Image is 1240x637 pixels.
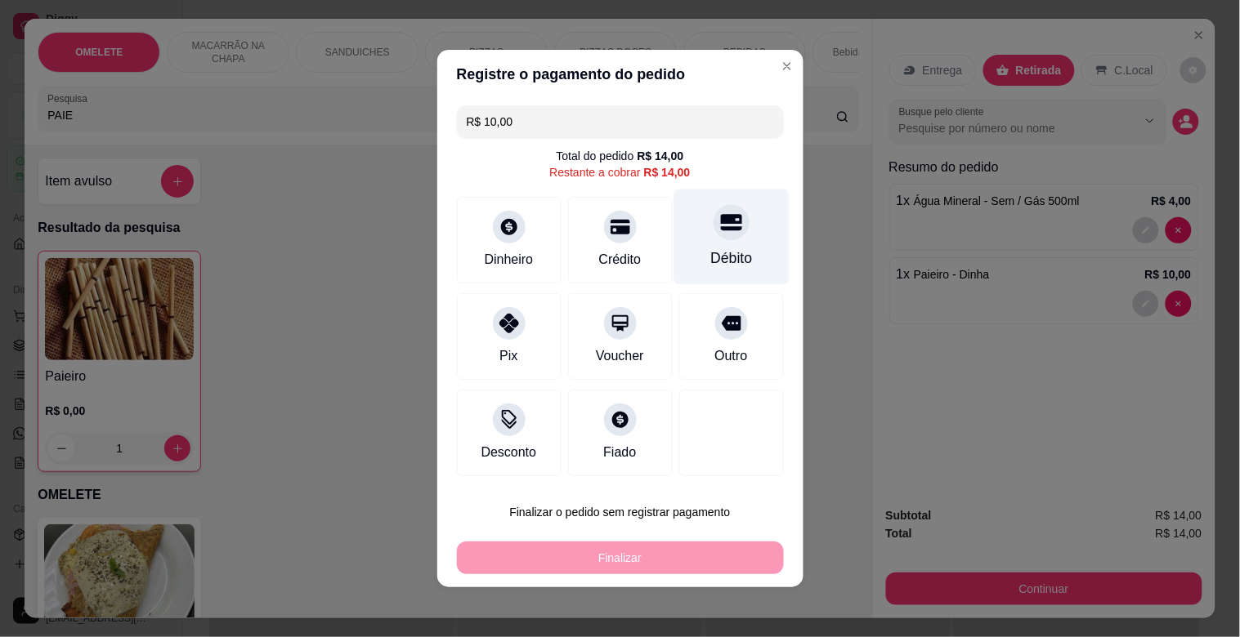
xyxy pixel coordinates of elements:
div: R$ 14,00 [644,164,691,180]
button: Finalizar o pedido sem registrar pagamento [457,496,784,528]
div: Outro [714,346,747,366]
header: Registre o pagamento do pedido [437,50,804,99]
div: Débito [710,247,752,269]
div: Desconto [481,443,537,462]
div: Pix [499,346,517,366]
input: Ex.: hambúrguer de cordeiro [467,105,774,138]
div: Fiado [603,443,636,462]
div: R$ 14,00 [638,148,684,164]
div: Crédito [599,250,642,269]
div: Total do pedido [557,148,684,164]
div: Dinheiro [485,250,534,269]
div: Restante a cobrar [549,164,690,180]
div: Voucher [596,346,644,366]
button: Close [774,53,800,79]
